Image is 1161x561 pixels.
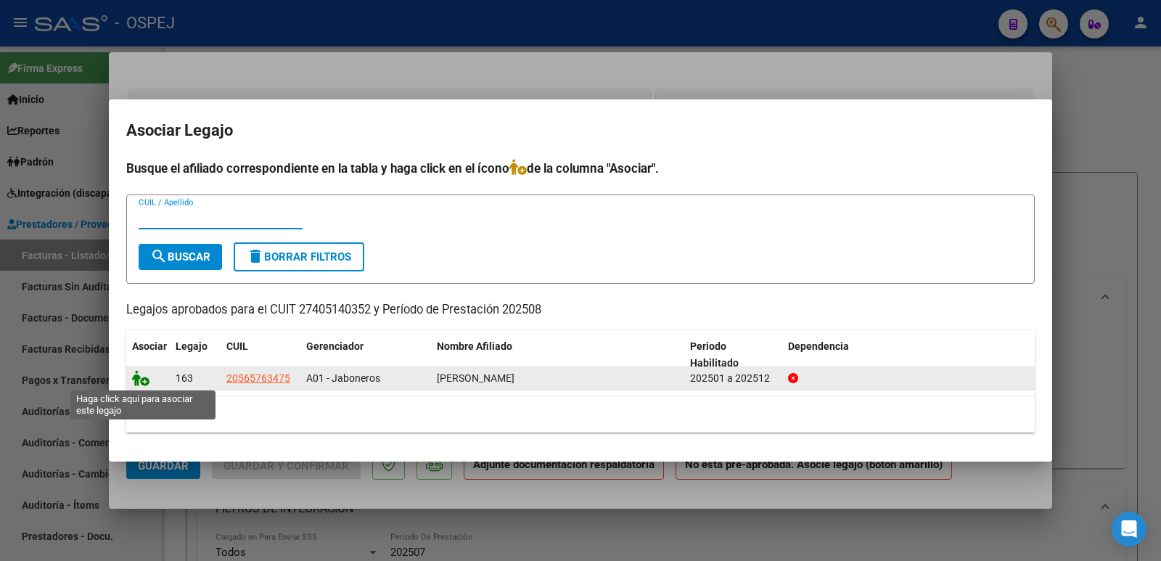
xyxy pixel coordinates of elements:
span: Buscar [150,250,210,263]
span: Borrar Filtros [247,250,351,263]
span: 163 [176,372,193,384]
p: Legajos aprobados para el CUIT 27405140352 y Período de Prestación 202508 [126,301,1035,319]
span: Gerenciador [306,340,364,352]
div: Open Intercom Messenger [1112,512,1146,546]
button: Buscar [139,244,222,270]
mat-icon: delete [247,247,264,265]
span: Dependencia [788,340,849,352]
div: 202501 a 202512 [690,370,776,387]
span: CARDOZO RAMIRO [437,372,514,384]
datatable-header-cell: Nombre Afiliado [431,331,684,379]
datatable-header-cell: Gerenciador [300,331,431,379]
span: Asociar [132,340,167,352]
mat-icon: search [150,247,168,265]
div: 1 registros [126,396,1035,433]
datatable-header-cell: Asociar [126,331,170,379]
datatable-header-cell: Legajo [170,331,221,379]
span: CUIL [226,340,248,352]
h2: Asociar Legajo [126,117,1035,144]
datatable-header-cell: CUIL [221,331,300,379]
span: Periodo Habilitado [690,340,739,369]
datatable-header-cell: Dependencia [782,331,1035,379]
span: Legajo [176,340,208,352]
button: Borrar Filtros [234,242,364,271]
span: A01 - Jaboneros [306,372,380,384]
span: Nombre Afiliado [437,340,512,352]
datatable-header-cell: Periodo Habilitado [684,331,782,379]
span: 20565763475 [226,372,290,384]
h4: Busque el afiliado correspondiente en la tabla y haga click en el ícono de la columna "Asociar". [126,159,1035,178]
